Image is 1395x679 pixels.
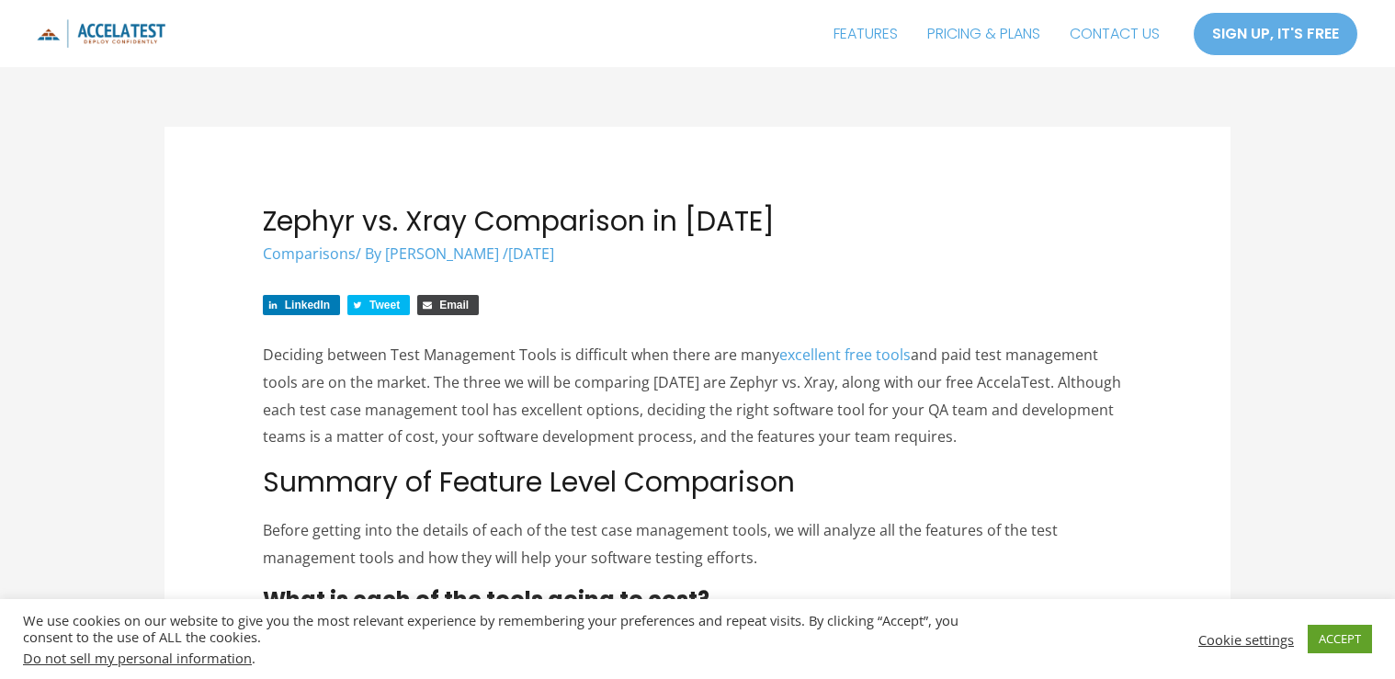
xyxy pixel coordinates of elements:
[385,243,503,264] a: [PERSON_NAME]
[263,205,1133,238] h1: Zephyr vs. Xray Comparison in [DATE]
[1193,12,1358,56] a: SIGN UP, IT'S FREE
[263,243,1133,265] div: / By /
[347,295,410,315] a: Share on Twitter
[37,19,165,48] img: icon
[263,342,1133,451] p: Deciding between Test Management Tools is difficult when there are many and paid test management ...
[369,299,400,311] span: Tweet
[263,587,1133,614] h3: What is each of the tools going to cost?
[819,11,913,57] a: FEATURES
[417,295,479,315] a: Share via Email
[508,243,554,264] span: [DATE]
[1055,11,1174,57] a: CONTACT US
[285,299,330,311] span: LinkedIn
[1308,625,1372,653] a: ACCEPT
[263,466,1133,499] h2: Summary of Feature Level Comparison
[385,243,499,264] span: [PERSON_NAME]
[439,299,469,311] span: Email
[263,295,340,315] a: Share on LinkedIn
[779,345,911,365] a: excellent free tools
[1198,631,1294,648] a: Cookie settings
[263,243,356,264] a: Comparisons
[23,649,252,667] a: Do not sell my personal information
[263,517,1133,571] p: Before getting into the details of each of the test case management tools, we will analyze all th...
[23,612,968,666] div: We use cookies on our website to give you the most relevant experience by remembering your prefer...
[819,11,1174,57] nav: Site Navigation
[23,650,968,666] div: .
[913,11,1055,57] a: PRICING & PLANS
